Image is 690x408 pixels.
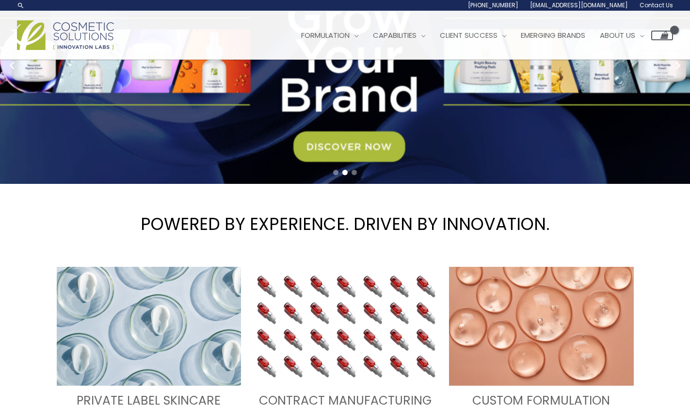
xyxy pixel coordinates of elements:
a: Client Success [433,21,513,50]
button: Next slide [671,58,685,73]
span: Go to slide 2 [342,170,348,175]
span: [PHONE_NUMBER] [468,1,518,9]
nav: Site Navigation [287,21,673,50]
button: Previous slide [5,58,19,73]
span: Formulation [301,30,350,40]
span: About Us [600,30,635,40]
img: Contract Manufacturing [253,267,437,386]
span: [EMAIL_ADDRESS][DOMAIN_NAME] [530,1,628,9]
a: Search icon link [17,1,25,9]
span: Go to slide 1 [333,170,338,175]
span: Go to slide 3 [352,170,357,175]
a: Emerging Brands [513,21,593,50]
a: About Us [593,21,651,50]
a: View Shopping Cart, empty [651,31,673,40]
span: Emerging Brands [521,30,585,40]
img: Custom Formulation [449,267,634,386]
span: Client Success [440,30,497,40]
a: Formulation [294,21,366,50]
img: turnkey private label skincare [57,267,241,386]
span: Contact Us [640,1,673,9]
a: Capabilities [366,21,433,50]
img: Cosmetic Solutions Logo [17,20,114,50]
span: Capabilities [373,30,417,40]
